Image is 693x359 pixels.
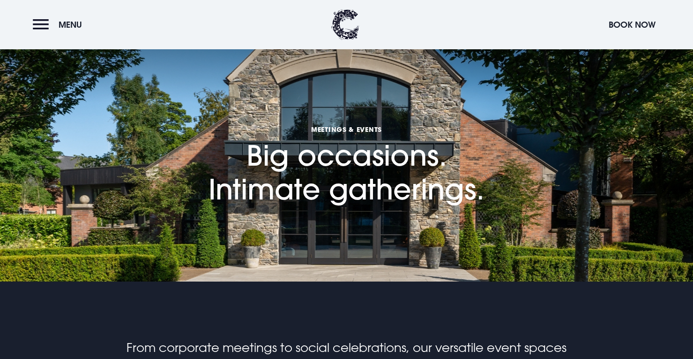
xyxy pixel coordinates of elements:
[59,19,82,30] span: Menu
[209,80,484,206] h1: Big occasions. Intimate gatherings.
[33,15,87,35] button: Menu
[604,15,660,35] button: Book Now
[209,125,484,134] span: Meetings & Events
[331,9,359,40] img: Clandeboye Lodge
